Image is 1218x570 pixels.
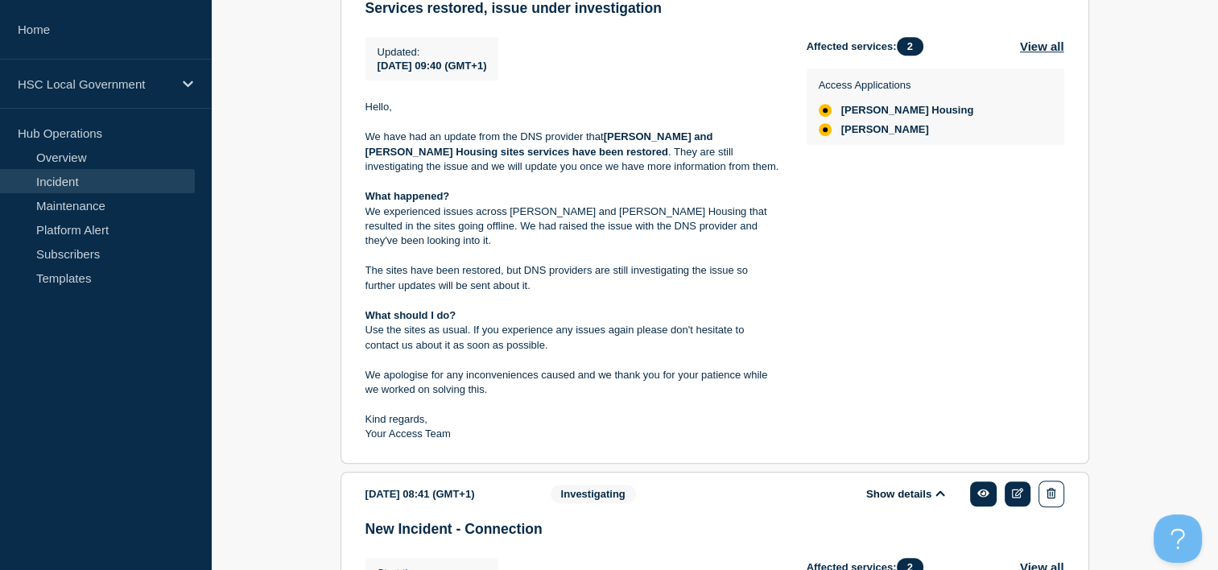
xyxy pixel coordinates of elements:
[365,204,781,249] p: We experienced issues across [PERSON_NAME] and [PERSON_NAME] Housing that resulted in the sites g...
[365,100,781,114] p: Hello,
[861,487,950,501] button: Show details
[365,427,781,441] p: Your Access Team
[365,368,781,398] p: We apologise for any inconveniences caused and we thank you for your patience while we worked on ...
[365,190,450,202] strong: What happened?
[819,104,832,117] div: affected
[1154,514,1202,563] iframe: Help Scout Beacon - Open
[365,481,526,507] div: [DATE] 08:41 (GMT+1)
[378,46,487,58] p: Updated :
[18,77,172,91] p: HSC Local Government
[819,123,832,136] div: affected
[365,323,781,353] p: Use the sites as usual. If you experience any issues again please don't hesitate to contact us ab...
[365,130,716,157] strong: [PERSON_NAME] and [PERSON_NAME] Housing sites services have been restored
[365,263,781,293] p: The sites have been restored, but DNS providers are still investigating the issue so further upda...
[365,309,456,321] strong: What should I do?
[841,123,929,136] span: [PERSON_NAME]
[1020,37,1064,56] button: View all
[378,60,487,72] span: [DATE] 09:40 (GMT+1)
[807,37,931,56] span: Affected services:
[841,104,974,117] span: [PERSON_NAME] Housing
[897,37,923,56] span: 2
[819,79,974,91] p: Access Applications
[365,412,781,427] p: Kind regards,
[551,485,636,503] span: Investigating
[365,521,1064,538] h3: New Incident - Connection
[365,130,781,174] p: We have had an update from the DNS provider that . They are still investigating the issue and we ...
